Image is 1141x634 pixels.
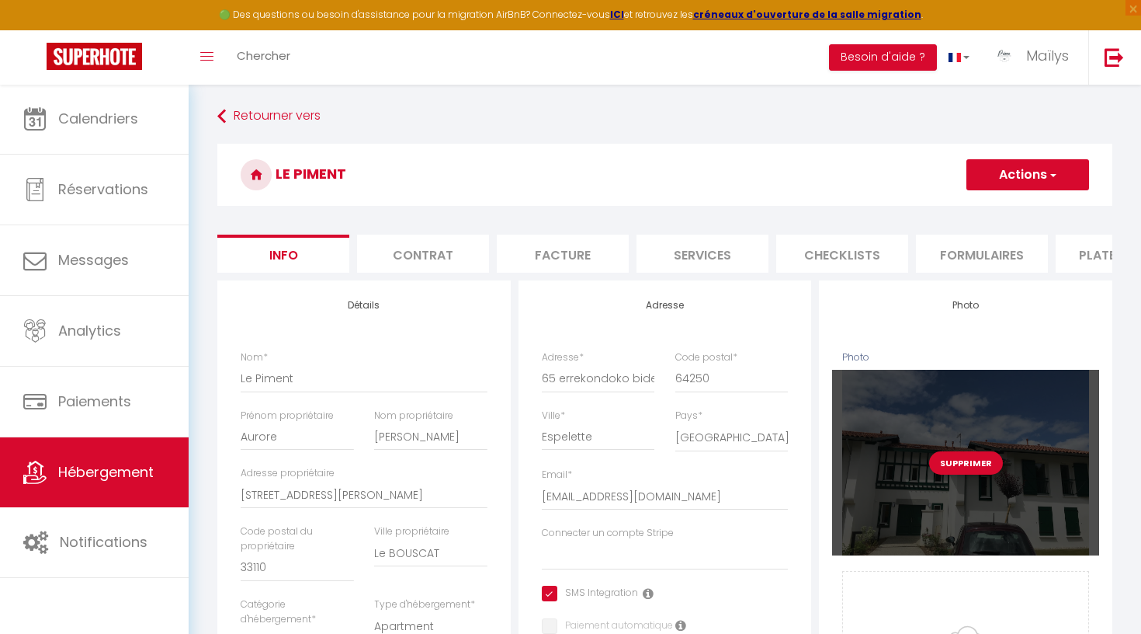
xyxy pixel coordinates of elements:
button: Besoin d'aide ? [829,44,937,71]
h3: Le Piment [217,144,1112,206]
h4: Adresse [542,300,789,311]
h4: Photo [842,300,1089,311]
span: Paiements [58,392,131,411]
label: Nom [241,350,268,365]
a: ICI [610,8,624,21]
span: Notifications [60,532,147,552]
span: Messages [58,250,129,270]
a: ... Maïlys [981,30,1088,85]
li: Formulaires [916,235,1048,273]
img: Super Booking [47,43,142,70]
button: Ouvrir le widget de chat LiveChat [12,6,59,53]
label: Connecter un compte Stripe [542,526,674,541]
span: Chercher [237,47,290,64]
h4: Détails [241,300,487,311]
label: Pays [675,409,702,423]
span: Calendriers [58,109,138,128]
li: Checklists [776,235,908,273]
img: ... [993,44,1016,68]
label: Email [542,468,572,482]
label: Adresse [542,350,584,365]
label: Code postal [675,350,737,365]
button: Actions [966,159,1089,190]
li: Facture [497,235,629,273]
label: Ville propriétaire [374,524,449,539]
li: Contrat [357,235,489,273]
label: Code postal du propriétaire [241,524,354,554]
a: Chercher [225,30,302,85]
button: Supprimer [929,451,1003,475]
a: Retourner vers [217,103,1112,131]
span: Réservations [58,179,148,199]
label: Nom propriétaire [374,409,453,423]
label: Adresse propriétaire [241,466,335,481]
li: Info [217,235,349,273]
a: créneaux d'ouverture de la salle migration [693,8,921,21]
span: Hébergement [58,462,154,482]
span: Analytics [58,321,121,340]
label: Type d'hébergement [374,597,475,612]
label: Catégorie d'hébergement [241,597,354,627]
label: Ville [542,409,565,423]
label: Photo [842,350,869,365]
li: Services [636,235,768,273]
span: Maïlys [1026,46,1069,65]
label: Prénom propriétaire [241,409,334,423]
img: logout [1105,47,1124,67]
